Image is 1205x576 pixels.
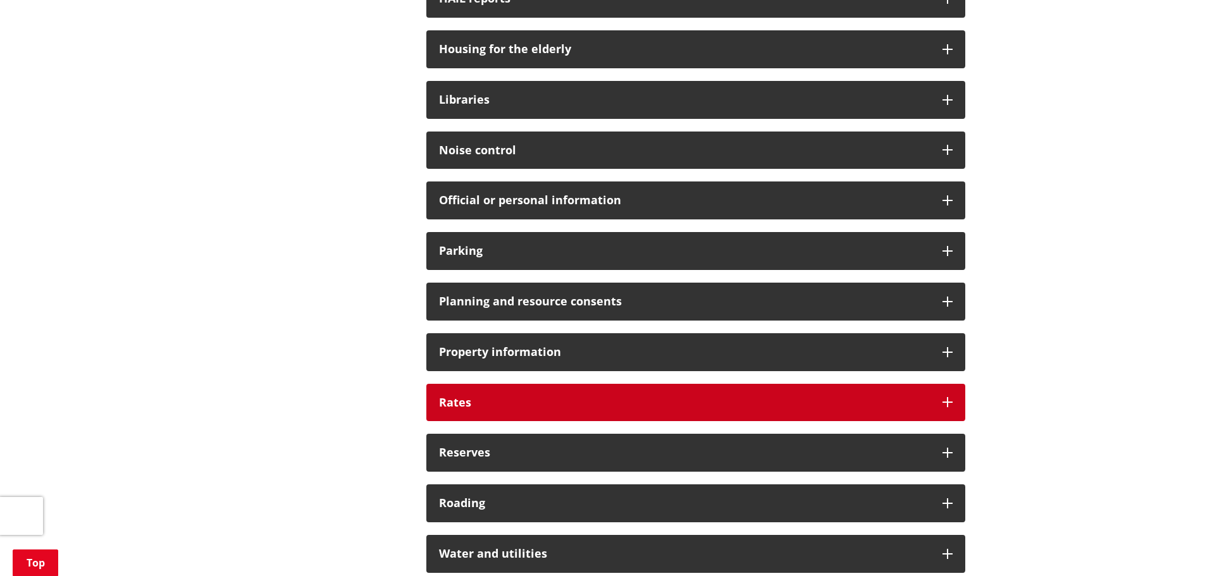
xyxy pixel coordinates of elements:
[439,446,930,459] h3: Reserves
[13,549,58,576] a: Top
[439,295,930,308] h3: Planning and resource consents
[439,94,930,106] h3: Libraries
[439,396,930,409] h3: Rates
[439,245,930,257] h3: Parking
[1147,523,1192,568] iframe: Messenger Launcher
[439,43,930,56] h3: Housing for the elderly
[439,144,930,157] h3: Noise control
[439,194,930,207] h3: Official or personal information
[439,346,930,358] h3: Property information
[439,548,930,560] h3: Water and utilities
[439,497,930,510] h3: Roading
